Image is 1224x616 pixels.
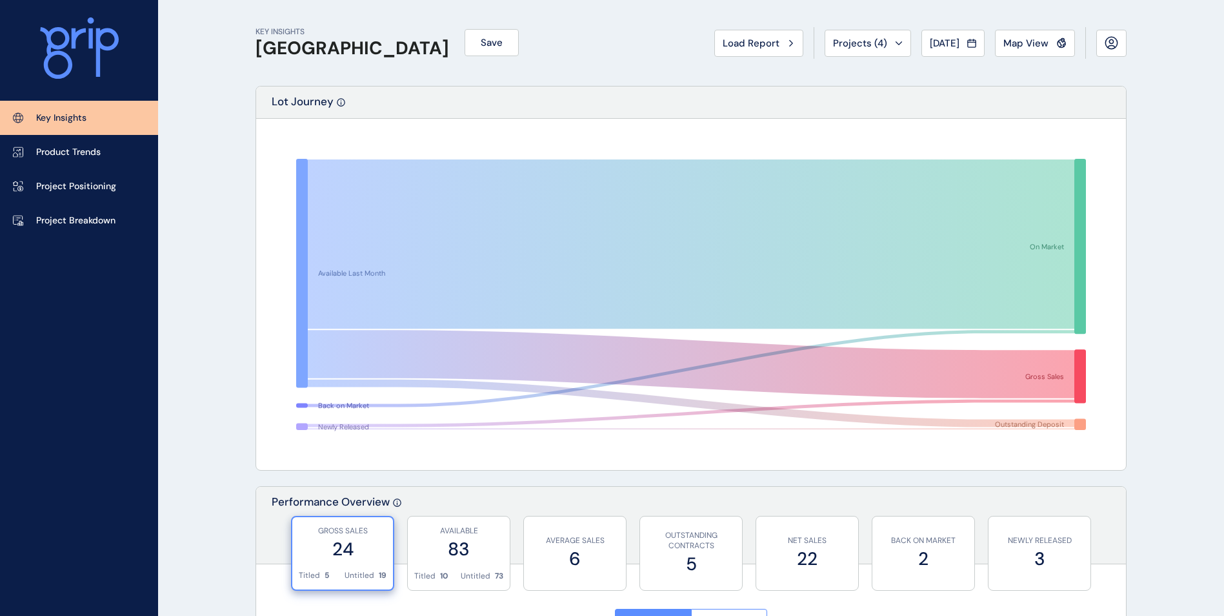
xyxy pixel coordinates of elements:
label: 5 [647,551,736,577]
label: 2 [879,546,968,571]
p: KEY INSIGHTS [256,26,449,37]
button: Save [465,29,519,56]
button: [DATE] [921,30,985,57]
p: Lot Journey [272,94,334,118]
p: Key Insights [36,112,86,125]
label: 3 [995,546,1084,571]
span: Map View [1003,37,1048,50]
p: OUTSTANDING CONTRACTS [647,530,736,552]
p: Untitled [461,571,490,582]
p: Titled [414,571,436,582]
p: BACK ON MARKET [879,535,968,546]
label: 6 [530,546,619,571]
p: AVAILABLE [414,526,503,537]
p: 19 [379,570,386,581]
p: Performance Overview [272,495,390,564]
p: GROSS SALES [299,526,386,537]
p: 10 [440,571,448,582]
button: Map View [995,30,1075,57]
p: Project Positioning [36,180,116,193]
p: Project Breakdown [36,214,115,227]
p: Titled [299,570,320,581]
p: NEWLY RELEASED [995,535,1084,546]
label: 83 [414,537,503,562]
label: 24 [299,537,386,562]
p: 5 [325,570,329,581]
span: Save [481,36,503,49]
span: Load Report [723,37,779,50]
h1: [GEOGRAPHIC_DATA] [256,37,449,59]
button: Load Report [714,30,803,57]
p: 73 [495,571,503,582]
p: NET SALES [763,535,852,546]
span: Projects ( 4 ) [833,37,887,50]
p: Untitled [345,570,374,581]
p: AVERAGE SALES [530,535,619,546]
p: Product Trends [36,146,101,159]
button: Projects (4) [825,30,911,57]
span: [DATE] [930,37,959,50]
label: 22 [763,546,852,571]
